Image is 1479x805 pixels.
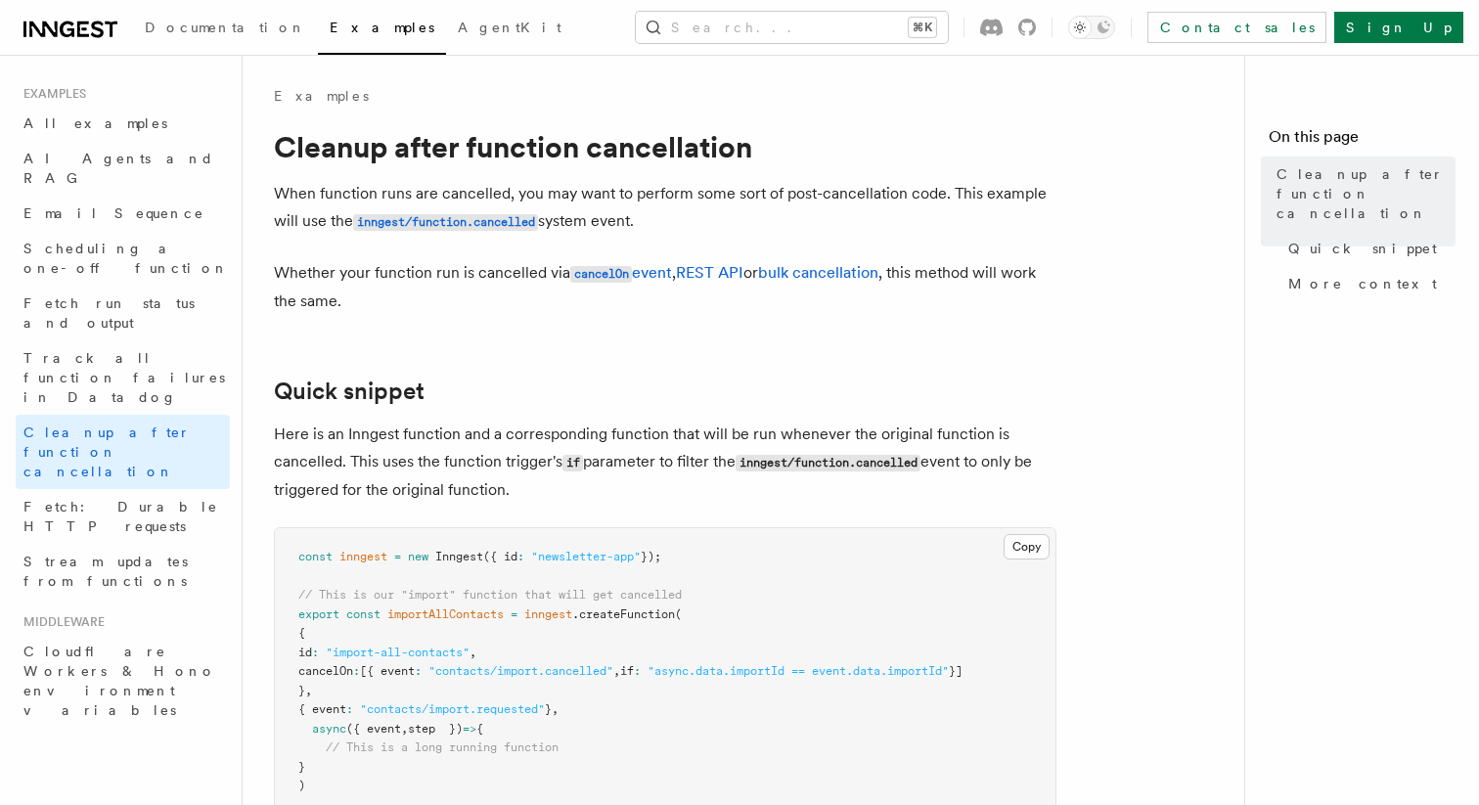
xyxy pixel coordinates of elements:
[16,340,230,415] a: Track all function failures in Datadog
[408,550,428,563] span: new
[470,646,476,659] span: ,
[758,263,878,282] a: bulk cancellation
[23,425,191,479] span: Cleanup after function cancellation
[23,205,204,221] span: Email Sequence
[274,180,1056,236] p: When function runs are cancelled, you may want to perform some sort of post-cancellation code. Th...
[298,588,682,602] span: // This is our "import" function that will get cancelled
[298,607,339,621] span: export
[641,550,661,563] span: });
[360,702,545,716] span: "contacts/import.requested"
[23,644,216,718] span: Cloudflare Workers & Hono environment variables
[476,722,483,736] span: {
[133,6,318,53] a: Documentation
[620,664,634,678] span: if
[415,664,422,678] span: :
[428,664,613,678] span: "contacts/import.cancelled"
[353,211,538,230] a: inngest/function.cancelled
[634,664,641,678] span: :
[274,259,1056,315] p: Whether your function run is cancelled via , or , this method will work the same.
[949,664,963,678] span: }]
[387,607,504,621] span: importAllContacts
[1068,16,1115,39] button: Toggle dark mode
[676,263,743,282] a: REST API
[23,554,188,589] span: Stream updates from functions
[298,760,305,774] span: }
[16,86,86,102] span: Examples
[274,421,1056,504] p: Here is an Inngest function and a corresponding function that will be run whenever the original f...
[570,266,632,283] code: cancelOn
[339,550,387,563] span: inngest
[1004,534,1050,559] button: Copy
[401,722,408,736] span: ,
[458,20,561,35] span: AgentKit
[23,241,229,276] span: Scheduling a one-off function
[353,664,360,678] span: :
[298,664,353,678] span: cancelOn
[16,544,230,599] a: Stream updates from functions
[346,722,401,736] span: ({ event
[298,779,305,792] span: )
[16,196,230,231] a: Email Sequence
[570,263,672,282] a: cancelOnevent
[1269,125,1456,157] h4: On this page
[312,646,319,659] span: :
[312,722,346,736] span: async
[1288,239,1437,258] span: Quick snippet
[16,106,230,141] a: All examples
[463,722,476,736] span: =>
[675,607,682,621] span: (
[1288,274,1437,293] span: More context
[318,6,446,55] a: Examples
[736,455,920,471] code: inngest/function.cancelled
[16,614,105,630] span: Middleware
[1277,164,1456,223] span: Cleanup after function cancellation
[298,684,305,697] span: }
[1280,231,1456,266] a: Quick snippet
[298,626,305,640] span: {
[524,607,572,621] span: inngest
[145,20,306,35] span: Documentation
[16,634,230,728] a: Cloudflare Workers & Hono environment variables
[274,129,1056,164] h1: Cleanup after function cancellation
[298,646,312,659] span: id
[353,214,538,231] code: inngest/function.cancelled
[274,378,425,405] a: Quick snippet
[909,18,936,37] kbd: ⌘K
[346,702,353,716] span: :
[16,286,230,340] a: Fetch run status and output
[23,499,218,534] span: Fetch: Durable HTTP requests
[16,231,230,286] a: Scheduling a one-off function
[274,86,369,106] a: Examples
[326,740,559,754] span: // This is a long running function
[552,702,559,716] span: ,
[16,141,230,196] a: AI Agents and RAG
[483,550,517,563] span: ({ id
[16,415,230,489] a: Cleanup after function cancellation
[435,550,483,563] span: Inngest
[1334,12,1463,43] a: Sign Up
[511,607,517,621] span: =
[298,702,346,716] span: { event
[23,295,195,331] span: Fetch run status and output
[16,489,230,544] a: Fetch: Durable HTTP requests
[562,455,583,471] code: if
[1280,266,1456,301] a: More context
[360,664,415,678] span: [{ event
[545,702,552,716] span: }
[326,646,470,659] span: "import-all-contacts"
[394,550,401,563] span: =
[305,684,312,697] span: ,
[23,115,167,131] span: All examples
[636,12,948,43] button: Search...⌘K
[531,550,641,563] span: "newsletter-app"
[408,722,463,736] span: step })
[298,550,333,563] span: const
[517,550,524,563] span: :
[1269,157,1456,231] a: Cleanup after function cancellation
[613,664,620,678] span: ,
[572,607,675,621] span: .createFunction
[648,664,949,678] span: "async.data.importId == event.data.importId"
[446,6,573,53] a: AgentKit
[23,151,214,186] span: AI Agents and RAG
[1147,12,1326,43] a: Contact sales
